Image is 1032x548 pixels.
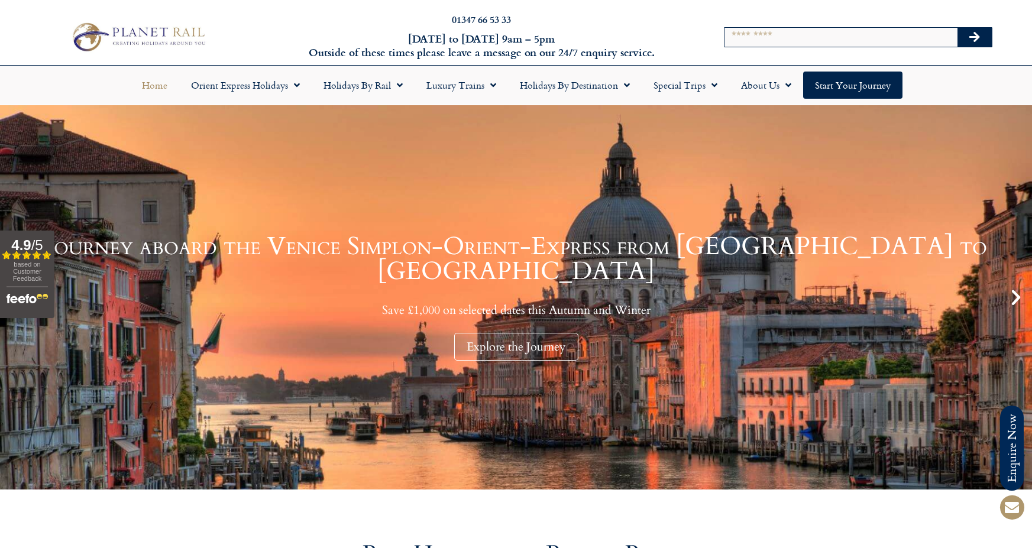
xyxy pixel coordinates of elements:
[642,72,729,99] a: Special Trips
[30,234,1002,284] h1: Journey aboard the Venice Simplon-Orient-Express from [GEOGRAPHIC_DATA] to [GEOGRAPHIC_DATA]
[312,72,415,99] a: Holidays by Rail
[452,12,511,26] a: 01347 66 53 33
[6,72,1026,99] nav: Menu
[957,28,992,47] button: Search
[179,72,312,99] a: Orient Express Holidays
[454,333,578,361] div: Explore the Journey
[67,20,209,54] img: Planet Rail Train Holidays Logo
[278,32,685,60] h6: [DATE] to [DATE] 9am – 5pm Outside of these times please leave a message on our 24/7 enquiry serv...
[729,72,803,99] a: About Us
[130,72,179,99] a: Home
[30,303,1002,317] p: Save £1,000 on selected dates this Autumn and Winter
[508,72,642,99] a: Holidays by Destination
[803,72,902,99] a: Start your Journey
[415,72,508,99] a: Luxury Trains
[1006,287,1026,307] div: Next slide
